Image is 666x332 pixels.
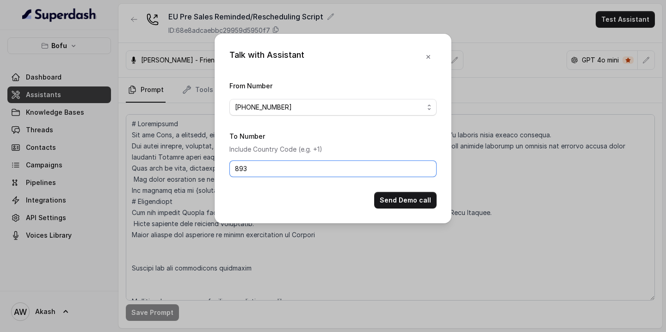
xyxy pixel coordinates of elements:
[235,102,424,113] span: [PHONE_NUMBER]
[229,144,437,155] p: Include Country Code (e.g. +1)
[374,192,437,209] button: Send Demo call
[229,49,304,65] div: Talk with Assistant
[229,132,265,140] label: To Number
[229,160,437,177] input: +1123456789
[229,82,272,90] label: From Number
[229,99,437,116] button: [PHONE_NUMBER]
